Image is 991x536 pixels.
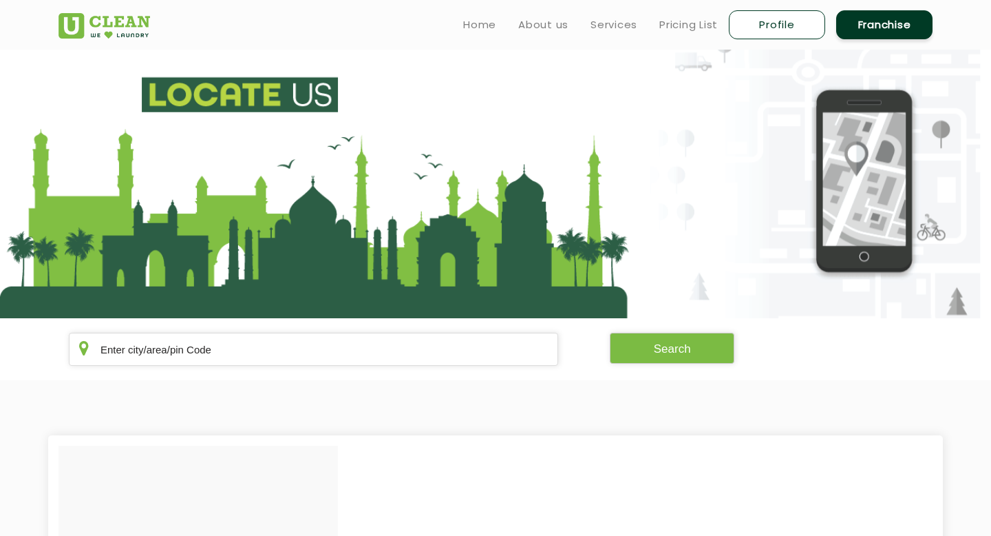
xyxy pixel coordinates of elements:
[729,10,825,39] a: Profile
[463,17,496,33] a: Home
[610,333,735,364] button: Search
[836,10,933,39] a: Franchise
[659,17,718,33] a: Pricing List
[590,17,637,33] a: Services
[58,13,150,39] img: UClean Laundry and Dry Cleaning
[518,17,568,33] a: About us
[69,333,558,366] input: Enter city/area/pin Code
